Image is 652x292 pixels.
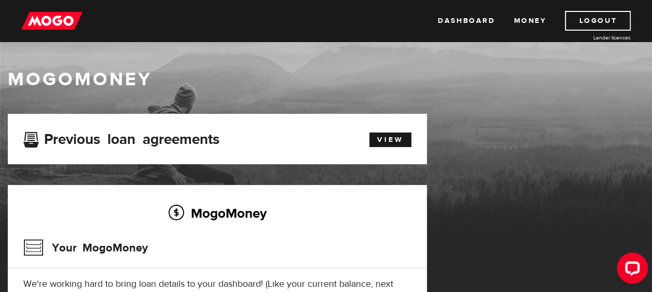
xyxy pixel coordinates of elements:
img: mogo_logo-11ee424be714fa7cbb0f0f49df9e16ec.png [21,11,82,31]
a: Dashboard [438,11,495,31]
iframe: LiveChat chat widget [608,248,652,292]
a: View [369,132,411,147]
h1: MogoMoney [8,69,644,90]
h2: MogoMoney [23,202,411,224]
a: Logout [565,11,631,31]
h3: Previous loan agreements [23,131,219,144]
h3: Your MogoMoney [23,234,148,261]
a: Lender licences [553,34,631,42]
a: Money [514,11,546,31]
